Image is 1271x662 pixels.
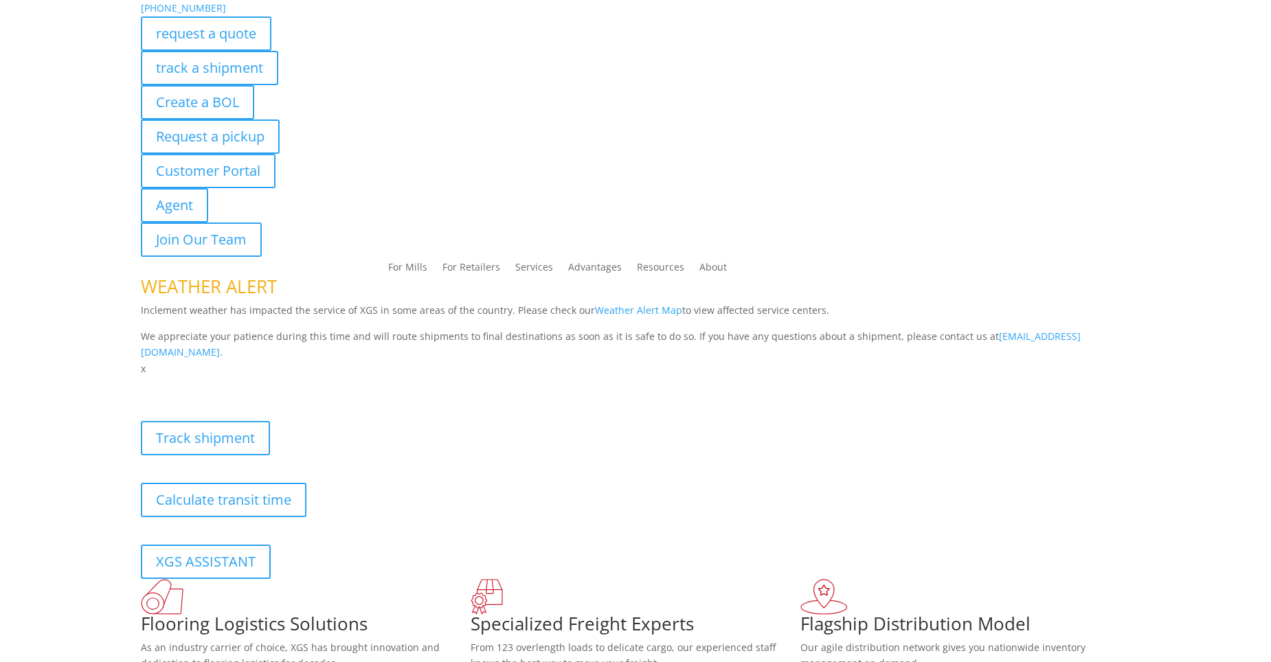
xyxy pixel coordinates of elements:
a: Join Our Team [141,222,262,257]
h1: Flagship Distribution Model [800,615,1130,639]
a: Request a pickup [141,119,280,154]
a: Create a BOL [141,85,254,119]
a: For Mills [388,262,427,277]
a: Agent [141,188,208,222]
img: xgs-icon-flagship-distribution-model-red [800,579,848,615]
a: About [699,262,727,277]
a: track a shipment [141,51,278,85]
p: x [141,361,1130,377]
a: [PHONE_NUMBER] [141,1,226,14]
a: Advantages [568,262,622,277]
a: XGS ASSISTANT [141,545,271,579]
a: For Retailers [442,262,500,277]
img: xgs-icon-total-supply-chain-intelligence-red [141,579,183,615]
a: Calculate transit time [141,483,306,517]
a: Resources [637,262,684,277]
h1: Specialized Freight Experts [471,615,800,639]
a: request a quote [141,16,271,51]
b: Visibility, transparency, and control for your entire supply chain. [141,379,447,392]
img: xgs-icon-focused-on-flooring-red [471,579,503,615]
p: We appreciate your patience during this time and will route shipments to final destinations as so... [141,328,1130,361]
a: Services [515,262,553,277]
p: Inclement weather has impacted the service of XGS in some areas of the country. Please check our ... [141,302,1130,328]
a: Track shipment [141,421,270,455]
a: Weather Alert Map [595,304,682,317]
h1: Flooring Logistics Solutions [141,615,471,639]
span: WEATHER ALERT [141,274,277,299]
a: Customer Portal [141,154,275,188]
